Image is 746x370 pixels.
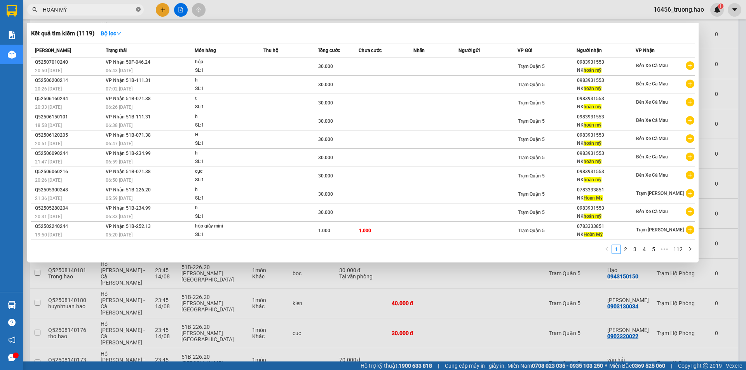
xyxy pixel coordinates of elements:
[35,222,103,231] div: Q52502240244
[359,48,382,53] span: Chưa cước
[577,95,635,103] div: 0983931553
[195,48,216,53] span: Món hàng
[577,58,635,66] div: 0983931553
[359,228,371,233] span: 1.000
[612,245,621,254] a: 1
[32,7,38,12] span: search
[35,58,103,66] div: Q52507010240
[7,5,17,17] img: logo-vxr
[106,205,151,211] span: VP Nhận 51B-234.99
[35,159,62,165] span: 21:47 [DATE]
[35,123,62,128] span: 18:58 [DATE]
[605,247,609,251] span: left
[518,118,545,124] span: Trạm Quận 5
[106,224,151,229] span: VP Nhận 51B-252.13
[106,196,132,201] span: 05:59 [DATE]
[35,48,71,53] span: [PERSON_NAME]
[577,139,635,148] div: NK
[195,131,253,139] div: H
[577,186,635,194] div: 0783333851
[195,186,253,194] div: h
[518,228,545,233] span: Trạm Quận 5
[8,301,16,309] img: warehouse-icon
[195,149,253,158] div: h
[686,226,694,234] span: plus-circle
[106,48,127,53] span: Trạng thái
[43,5,134,14] input: Tìm tên, số ĐT hoặc mã đơn
[35,95,103,103] div: Q52506160244
[584,104,601,109] span: hoàn mỹ
[577,222,635,231] div: 0783333851
[106,232,132,238] span: 05:20 [DATE]
[195,66,253,75] div: SL: 1
[686,171,694,179] span: plus-circle
[318,64,333,69] span: 30.000
[686,98,694,106] span: plus-circle
[318,228,330,233] span: 1.000
[518,210,545,215] span: Trạm Quận 5
[8,50,16,59] img: warehouse-icon
[35,86,62,92] span: 20:26 [DATE]
[195,212,253,221] div: SL: 1
[116,31,122,36] span: down
[106,177,132,183] span: 06:50 [DATE]
[636,63,668,68] span: Bến Xe Cà Mau
[318,173,333,179] span: 30.000
[636,99,668,105] span: Bến Xe Cà Mau
[584,177,601,182] span: hoàn mỹ
[686,80,694,88] span: plus-circle
[518,82,545,87] span: Trạm Quận 5
[686,116,694,125] span: plus-circle
[602,245,612,254] li: Previous Page
[106,96,151,101] span: VP Nhận 51B-071.38
[577,66,635,75] div: NK
[577,168,635,176] div: 0983931553
[106,104,132,110] span: 06:26 [DATE]
[577,204,635,212] div: 0983931553
[577,121,635,129] div: NK
[577,85,635,93] div: NK
[195,85,253,93] div: SL: 1
[636,48,655,53] span: VP Nhận
[318,82,333,87] span: 30.000
[35,232,62,238] span: 19:50 [DATE]
[630,245,640,254] li: 3
[35,177,62,183] span: 20:26 [DATE]
[621,245,630,254] li: 2
[631,245,639,254] a: 3
[584,68,601,73] span: hoàn mỹ
[35,113,103,121] div: Q52506150101
[577,231,635,239] div: NK
[195,76,253,85] div: h
[263,48,278,53] span: Thu hộ
[8,336,16,344] span: notification
[458,48,480,53] span: Người gửi
[584,141,601,146] span: hoàn mỹ
[318,100,333,106] span: 30.000
[318,191,333,197] span: 30.000
[688,247,692,251] span: right
[195,204,253,212] div: h
[195,194,253,203] div: SL: 1
[195,94,253,103] div: t
[577,176,635,184] div: NK
[577,158,635,166] div: NK
[195,139,253,148] div: SL: 1
[35,186,103,194] div: Q52505300248
[35,131,103,139] div: Q52506120205
[318,210,333,215] span: 30.000
[35,76,103,85] div: Q52506200214
[35,214,62,219] span: 20:31 [DATE]
[318,155,333,160] span: 30.000
[577,131,635,139] div: 0983931553
[35,168,103,176] div: Q52506060216
[685,245,695,254] li: Next Page
[649,245,658,254] a: 5
[640,245,649,254] li: 4
[584,195,603,201] span: Hoàn Mỹ
[8,354,16,361] span: message
[636,136,668,141] span: Bến Xe Cà Mau
[686,134,694,143] span: plus-circle
[577,212,635,221] div: NK
[8,31,16,39] img: solution-icon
